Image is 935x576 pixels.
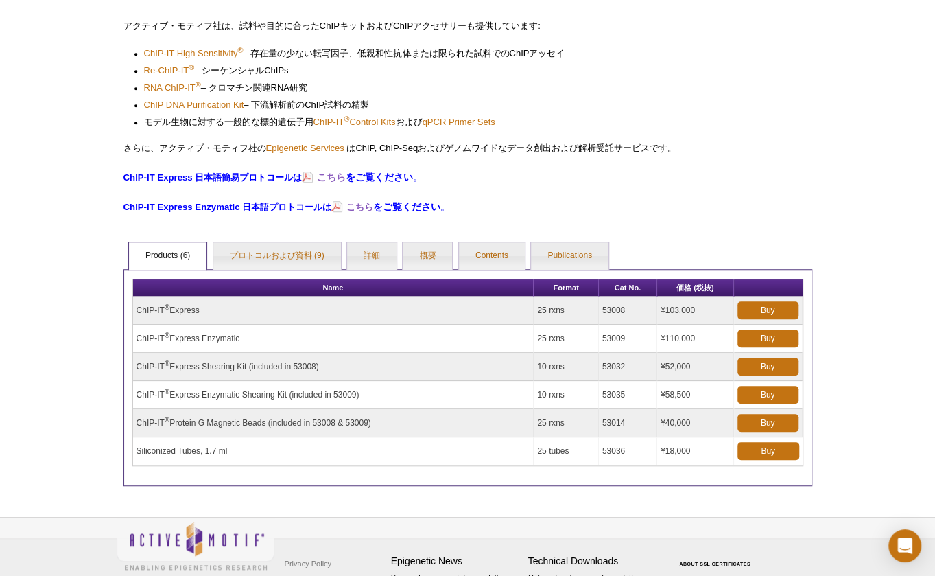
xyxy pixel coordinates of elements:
[459,242,525,270] a: Contents
[238,48,565,58] span: – 存在量の少ない転写因子、低親和性抗体または限られた試料での アッセイ
[599,279,657,297] th: Cat No.
[534,409,598,437] td: 25 rxns
[534,437,598,465] td: 25 tubes
[123,202,332,212] strong: ChIP-IT Express Enzymatic 日本語プロトコールは
[413,172,423,183] span: 。
[281,553,335,574] a: Privacy Policy
[144,47,238,60] a: ChIP-IT High Sensitivity
[665,542,768,572] table: Click to Verify - This site chose Symantec SSL for secure e-commerce and confidential communicati...
[117,518,274,573] img: Active Motif,
[391,555,521,567] h4: Epigenetic News
[422,115,495,129] a: qPCR Primer Sets
[657,437,734,465] td: ¥18,000
[133,325,534,353] td: ChIP-IT Express Enzymatic
[344,115,349,123] sup: ®
[238,46,244,54] sup: ®
[737,442,799,460] a: Buy
[534,353,598,381] td: 10 rxns
[244,100,369,110] span: – 下流解析前の 試料の精製
[599,409,657,437] td: 53014
[657,325,734,353] td: ¥110,000
[144,98,244,112] a: ChIP DNA Purification Kit
[679,562,750,566] a: ABOUT SSL CERTIFICATES
[534,279,598,297] th: Format
[657,353,734,381] td: ¥52,000
[403,242,452,270] a: 概要
[888,529,921,562] div: Open Intercom Messenger
[657,409,734,437] td: ¥40,000
[123,172,303,183] strong: ChIP-IT Express 日本語簡易プロトコールは
[213,242,341,270] a: プロトコルおよび資料 (9)
[599,353,657,381] td: 53032
[313,115,396,129] a: ChIP-IT®Control Kits
[737,301,798,319] a: Buy
[238,47,244,60] a: ®
[509,48,529,58] span: ChIP
[165,388,169,395] sup: ®
[144,65,195,76] span: Re-ChIP-IT
[133,279,534,297] th: Name
[302,170,346,184] a: こちら
[165,332,169,339] sup: ®
[165,360,169,367] sup: ®
[657,381,734,409] td: ¥58,500
[165,303,169,311] sup: ®
[373,201,440,212] span: をご覧ください
[196,80,201,89] sup: ®
[194,65,288,76] span: – シーケンシャル
[144,81,201,95] a: RNA ChIP-IT®
[144,82,201,93] span: RNA ChIP-IT
[123,143,266,153] span: さらに、アクティブ・モティフ社の
[133,437,534,465] td: Siliconized Tubes, 1.7 ml
[129,242,206,270] a: Products (6)
[270,82,289,93] span: RNA
[422,117,495,127] span: qPCR Primer Sets
[657,279,734,297] th: 価格 (税抜)
[395,117,422,127] span: および
[266,143,344,153] a: Epigenetic Services
[657,297,734,325] td: ¥103,000
[123,21,541,31] span: アクティブ・モティフ社は、試料や目的に合った キットおよび アクセサリーも提供しています:
[346,172,413,183] span: をご覧ください
[599,325,657,353] td: 53009
[165,416,169,424] sup: ®
[531,242,608,270] a: Publications
[737,414,798,432] a: Buy
[599,297,657,325] td: 53008
[346,202,373,212] strong: こちら
[347,242,397,270] a: 詳細
[133,353,534,381] td: ChIP-IT Express Shearing Kit (included in 53008)
[440,201,450,212] span: 。
[264,65,288,76] span: ChIPs
[418,143,676,153] span: およびゲノムワイドなデータ創出および解析受託サービスです。
[305,100,324,110] span: ChIP
[737,330,798,347] a: Buy
[599,381,657,409] td: 53035
[534,297,598,325] td: 25 rxns
[133,297,534,325] td: ChIP-IT Express
[320,21,340,31] span: ChIP
[189,63,194,71] sup: ®
[737,358,798,376] a: Buy
[331,200,373,214] a: こちら
[133,409,534,437] td: ChIP-IT Protein G Magnetic Beads (included in 53008 & 53009)
[346,143,355,153] span: は
[737,386,798,404] a: Buy
[133,381,534,409] td: ChIP-IT Express Enzymatic Shearing Kit (included in 53009)
[144,48,238,58] span: ChIP-IT High Sensitivity
[144,100,244,110] span: ChIP DNA Purification Kit
[144,117,313,127] span: モデル生物に対する一般的な標的遺伝子用
[534,325,598,353] td: 25 rxns
[317,172,346,183] strong: こちら
[599,437,657,465] td: 53036
[355,143,418,153] span: ChIP, ChIP-Seq
[201,82,307,93] span: – クロマチン関連 研究
[313,117,396,127] span: ChIP-IT Control Kits
[528,555,659,567] h4: Technical Downloads
[144,64,195,78] a: Re-ChIP-IT®
[534,381,598,409] td: 10 rxns
[393,21,413,31] span: ChIP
